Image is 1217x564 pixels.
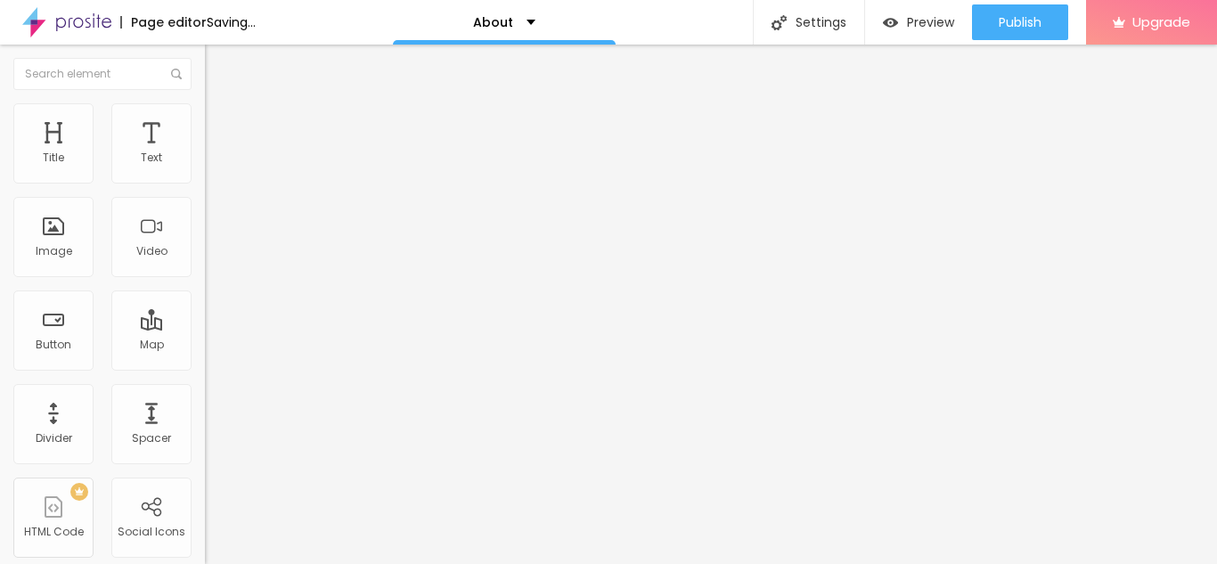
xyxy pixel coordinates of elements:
[140,339,164,351] div: Map
[999,15,1041,29] span: Publish
[132,432,171,445] div: Spacer
[141,151,162,164] div: Text
[473,16,513,29] p: About
[772,15,787,30] img: Icone
[907,15,954,29] span: Preview
[207,16,256,29] div: Saving...
[136,245,167,257] div: Video
[205,45,1217,564] iframe: Editor
[120,16,207,29] div: Page editor
[883,15,898,30] img: view-1.svg
[43,151,64,164] div: Title
[171,69,182,79] img: Icone
[972,4,1068,40] button: Publish
[865,4,972,40] button: Preview
[118,526,185,538] div: Social Icons
[24,526,84,538] div: HTML Code
[36,432,72,445] div: Divider
[13,58,192,90] input: Search element
[36,245,72,257] div: Image
[36,339,71,351] div: Button
[1132,14,1190,29] span: Upgrade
